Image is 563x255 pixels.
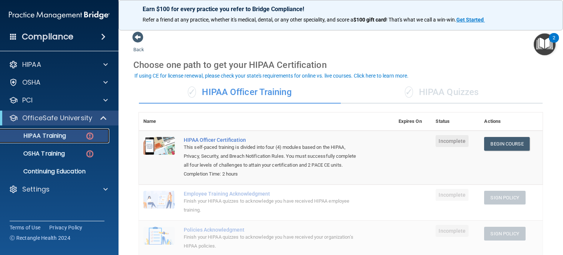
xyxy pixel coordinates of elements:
div: 2 [553,38,555,48]
a: Begin Course [484,137,529,151]
strong: $100 gift card [353,17,386,23]
th: Actions [480,112,543,131]
h4: Compliance [22,32,73,42]
button: If using CE for license renewal, please check your state's requirements for online vs. live cours... [133,72,410,79]
div: Policies Acknowledgment [184,227,357,233]
a: PCI [9,96,108,105]
a: Settings [9,185,108,194]
div: If using CE for license renewal, please check your state's requirements for online vs. live cours... [134,73,409,78]
a: HIPAA Officer Certification [184,137,357,143]
div: Choose one path to get your HIPAA Certification [133,54,548,76]
img: danger-circle.6113f641.png [85,131,94,141]
p: OSHA Training [5,150,65,157]
div: HIPAA Quizzes [341,81,543,104]
a: OfficeSafe University [9,114,107,122]
p: Settings [22,185,50,194]
a: Back [133,38,144,52]
a: HIPAA [9,60,108,69]
img: PMB logo [9,8,110,23]
p: HIPAA Training [5,132,66,140]
div: This self-paced training is divided into four (4) modules based on the HIPAA, Privacy, Security, ... [184,143,357,170]
div: Employee Training Acknowledgment [184,191,357,197]
p: HIPAA [22,60,41,69]
span: Incomplete [436,135,469,147]
span: Ⓒ Rectangle Health 2024 [10,234,70,242]
a: OSHA [9,78,108,87]
div: Finish your HIPAA quizzes to acknowledge you have received HIPAA employee training. [184,197,357,215]
div: Finish your HIPAA quizzes to acknowledge you have received your organization’s HIPAA policies. [184,233,357,251]
span: ✓ [405,86,413,98]
p: OfficeSafe University [22,114,92,122]
button: Sign Policy [484,227,525,241]
span: Refer a friend at any practice, whether it's medical, dental, or any other speciality, and score a [143,17,353,23]
a: Terms of Use [10,224,40,231]
a: Privacy Policy [49,224,83,231]
button: Open Resource Center, 2 new notifications [534,33,556,55]
a: Get Started [456,17,485,23]
p: Earn $100 for every practice you refer to Bridge Compliance! [143,6,539,13]
th: Status [431,112,480,131]
button: Sign Policy [484,191,525,205]
span: Incomplete [436,225,469,237]
img: danger-circle.6113f641.png [85,149,94,158]
div: Completion Time: 2 hours [184,170,357,179]
span: ! That's what we call a win-win. [386,17,456,23]
th: Expires On [394,112,432,131]
p: OSHA [22,78,41,87]
th: Name [139,112,179,131]
p: PCI [22,96,33,105]
p: Continuing Education [5,168,106,175]
div: HIPAA Officer Training [139,81,341,104]
span: ✓ [188,86,196,98]
strong: Get Started [456,17,484,23]
span: Incomplete [436,189,469,201]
